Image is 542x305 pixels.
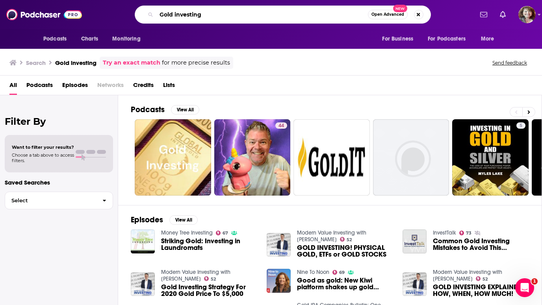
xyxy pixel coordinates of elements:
a: 5 [516,122,525,129]
a: 44 [275,122,287,129]
span: 5 [520,122,522,130]
span: 1 [531,278,538,285]
h3: Gold investing [55,59,97,67]
button: View All [169,215,198,225]
a: Money Tree Investing [161,229,213,236]
a: Nine To Noon [297,269,329,275]
a: Gold Investing Strategy For 2020 Gold Price To $5,000 [161,284,257,297]
img: Good as gold: New Kiwi platform shakes up gold investing [267,269,291,293]
span: Charts [81,33,98,44]
img: GOLD INVESTING EXPLAINED - HOW, WHEN, HOW MUCH! [403,272,427,296]
span: 69 [339,271,345,274]
span: 44 [278,122,284,130]
input: Search podcasts, credits, & more... [156,8,368,21]
a: 69 [332,270,345,275]
a: Good as gold: New Kiwi platform shakes up gold investing [297,277,393,290]
span: Choose a tab above to access filters. [12,152,74,163]
a: 52 [204,276,216,281]
h2: Podcasts [131,105,165,115]
a: Episodes [62,79,88,95]
span: 52 [347,238,352,242]
img: Striking Gold: Investing in Laundromats [131,229,155,253]
a: Podcasts [26,79,53,95]
a: InvestTalk [433,229,456,236]
button: Select [5,192,113,209]
a: Common Gold Investing Mistakes to Avoid This November [433,238,529,251]
a: GOLD INVESTING EXPLAINED - HOW, WHEN, HOW MUCH! [433,284,529,297]
a: EpisodesView All [131,215,198,225]
a: 52 [476,276,488,281]
img: Common Gold Investing Mistakes to Avoid This November [403,229,427,253]
a: PodcastsView All [131,105,199,115]
span: 52 [483,277,488,281]
span: for more precise results [162,58,230,67]
button: Open AdvancedNew [368,10,408,19]
span: For Podcasters [428,33,466,44]
span: Podcasts [43,33,67,44]
span: 73 [466,231,471,235]
img: GOLD INVESTING! PHYSICAL GOLD, ETFs or GOLD STOCKS [267,233,291,257]
iframe: Intercom live chat [515,278,534,297]
span: Monitoring [112,33,140,44]
button: open menu [475,31,504,46]
h2: Episodes [131,215,163,225]
a: 67 [216,231,228,235]
a: Show notifications dropdown [497,8,509,21]
div: Search podcasts, credits, & more... [135,6,431,24]
span: Want to filter your results? [12,144,74,150]
span: Logged in as ronnie54400 [518,6,536,23]
a: Show notifications dropdown [477,8,490,21]
a: Modern Value Investing with Sven Carlin [297,229,366,243]
span: 52 [211,277,216,281]
img: User Profile [518,6,536,23]
span: Lists [163,79,175,95]
span: For Business [382,33,413,44]
a: Try an exact match [103,58,160,67]
img: Gold Investing Strategy For 2020 Gold Price To $5,000 [131,272,155,296]
button: Send feedback [490,59,529,66]
span: Open Advanced [371,13,404,17]
span: Select [5,198,96,203]
span: 67 [223,231,228,235]
p: Saved Searches [5,179,113,186]
a: GOLD INVESTING! PHYSICAL GOLD, ETFs or GOLD STOCKS [297,244,393,258]
button: open menu [377,31,423,46]
a: Striking Gold: Investing in Laundromats [161,238,257,251]
a: Modern Value Investing with Sven Carlin [161,269,230,282]
button: Show profile menu [518,6,536,23]
img: Podchaser - Follow, Share and Rate Podcasts [6,7,82,22]
a: 44 [214,119,291,196]
button: open menu [107,31,150,46]
a: Credits [133,79,154,95]
span: Networks [97,79,124,95]
span: More [481,33,494,44]
a: 5 [452,119,529,196]
h3: Search [26,59,46,67]
h2: Filter By [5,116,113,127]
a: Charts [76,31,103,46]
span: New [393,5,407,12]
button: View All [171,105,199,115]
a: 73 [459,231,472,235]
a: 52 [340,237,352,242]
a: All [9,79,17,95]
a: Modern Value Investing with Sven Carlin [433,269,502,282]
button: open menu [38,31,77,46]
